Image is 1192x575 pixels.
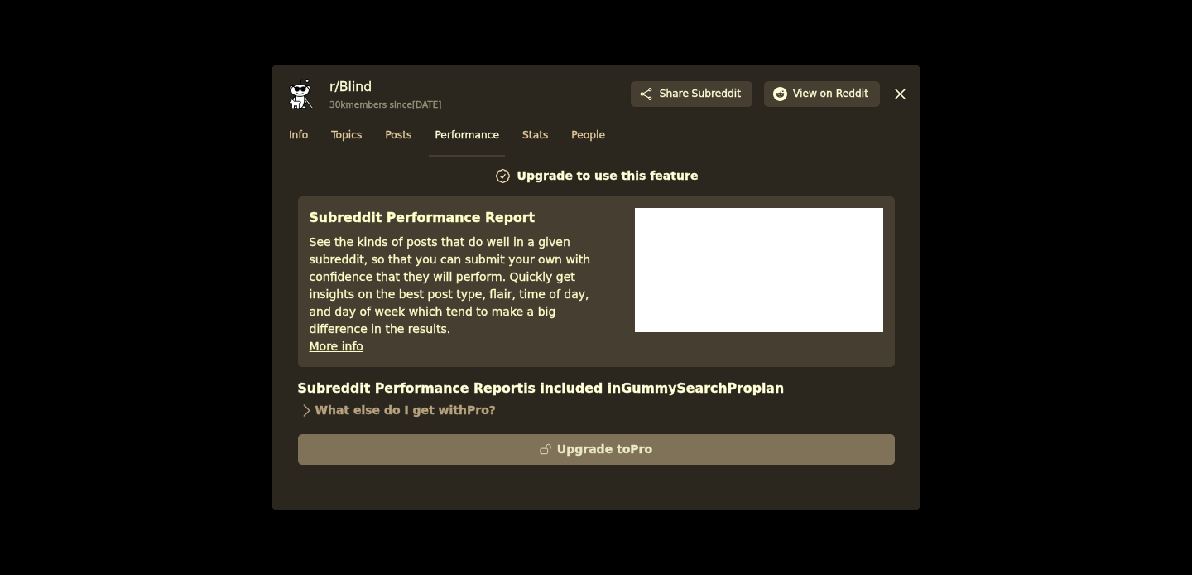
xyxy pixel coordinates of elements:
[621,380,752,396] span: GummySearch Pro
[557,441,652,458] div: Upgrade to Pro
[571,128,605,143] span: People
[692,87,741,102] span: Subreddit
[379,123,417,157] a: Posts
[793,87,868,102] span: View
[331,128,362,143] span: Topics
[635,208,883,332] iframe: YouTube video player
[385,128,411,143] span: Posts
[631,81,752,108] button: ShareSubreddit
[764,81,880,108] button: Viewon Reddit
[325,123,368,157] a: Topics
[310,234,612,338] div: See the kinds of posts that do well in a given subreddit, so that you can submit your own with co...
[517,167,699,185] div: Upgrade to use this feature
[298,399,895,423] div: What else do I get with Pro ?
[329,99,441,110] div: 30k members since [DATE]
[435,128,499,143] span: Performance
[310,208,612,229] h3: Subreddit Performance Report
[522,128,548,143] span: Stats
[517,123,554,157] a: Stats
[820,87,868,102] span: on Reddit
[429,123,505,157] a: Performance
[289,128,308,143] span: Info
[298,379,895,399] h3: Subreddit Performance Report is included in plan
[565,123,611,157] a: People
[298,434,895,465] button: Upgrade toPro
[283,123,314,157] a: Info
[660,87,741,102] span: Share
[283,76,318,111] img: Blind
[329,78,441,95] h3: r/ Blind
[310,340,363,353] a: More info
